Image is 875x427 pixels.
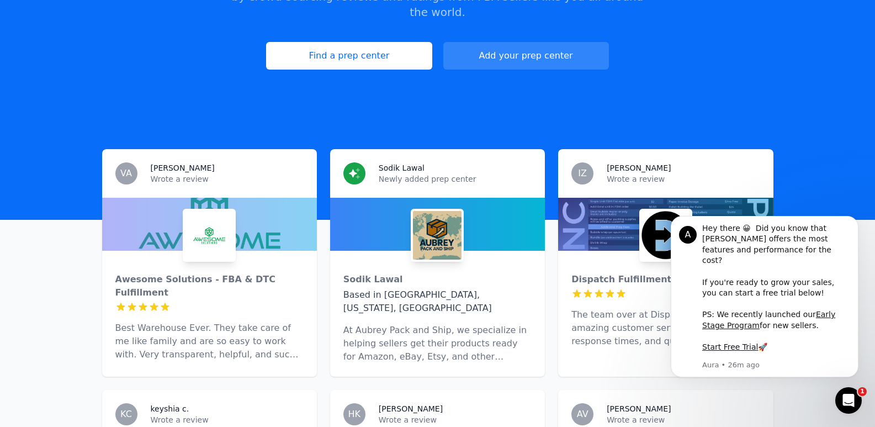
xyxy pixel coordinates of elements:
p: Wrote a review [151,173,304,184]
h3: [PERSON_NAME] [379,403,443,414]
iframe: Intercom live chat [835,387,862,414]
div: Based in [GEOGRAPHIC_DATA], [US_STATE], [GEOGRAPHIC_DATA] [343,288,532,315]
iframe: Intercom notifications message [654,213,875,419]
h3: [PERSON_NAME] [607,403,671,414]
div: Awesome Solutions - FBA & DTC Fulfillment [115,273,304,299]
h3: [PERSON_NAME] [607,162,671,173]
p: Wrote a review [379,414,532,425]
img: Dispatch Fulfillment LLC [641,211,690,260]
a: IZ[PERSON_NAME]Wrote a reviewDispatch Fulfillment LLCDispatch Fulfillment LLCThe team over at Dis... [558,149,773,377]
span: HK [348,410,361,419]
h3: [PERSON_NAME] [151,162,215,173]
h3: keyshia c. [151,403,189,414]
span: VA [120,169,132,178]
a: Find a prep center [266,42,432,70]
p: Wrote a review [151,414,304,425]
span: AV [577,410,588,419]
p: Wrote a review [607,414,760,425]
a: Sodik LawalNewly added prep centerSodik LawalSodik LawalBased in [GEOGRAPHIC_DATA], [US_STATE], [... [330,149,545,377]
a: Add your prep center [443,42,609,70]
div: Dispatch Fulfillment LLC [571,273,760,286]
p: At Aubrey Pack and Ship, we specialize in helping sellers get their products ready for Amazon, eB... [343,324,532,363]
div: Sodik Lawal [343,273,532,286]
span: IZ [578,169,587,178]
p: Best Warehouse Ever. They take care of me like family and are so easy to work with. Very transpar... [115,321,304,361]
h3: Sodik Lawal [379,162,425,173]
span: 1 [858,387,867,396]
p: The team over at Dispatch Fulfillment has amazing customer service, speedy response times, and qu... [571,308,760,348]
a: VA[PERSON_NAME]Wrote a reviewAwesome Solutions - FBA & DTC FulfillmentAwesome Solutions - FBA & D... [102,149,317,377]
img: Awesome Solutions - FBA & DTC Fulfillment [185,211,234,260]
p: Newly added prep center [379,173,532,184]
p: Wrote a review [607,173,760,184]
span: KC [120,410,132,419]
img: Sodik Lawal [413,211,462,260]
